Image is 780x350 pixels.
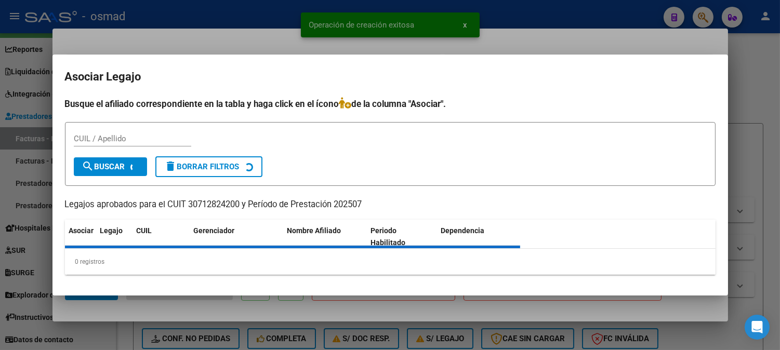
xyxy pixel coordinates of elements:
[283,220,367,254] datatable-header-cell: Nombre Afiliado
[165,160,177,172] mat-icon: delete
[745,315,770,340] div: Open Intercom Messenger
[100,226,123,235] span: Legajo
[371,226,405,247] span: Periodo Habilitado
[65,67,716,87] h2: Asociar Legajo
[82,162,125,171] span: Buscar
[137,226,152,235] span: CUIL
[65,97,716,111] h4: Busque el afiliado correspondiente en la tabla y haga click en el ícono de la columna "Asociar".
[190,220,283,254] datatable-header-cell: Gerenciador
[287,226,341,235] span: Nombre Afiliado
[437,220,520,254] datatable-header-cell: Dependencia
[69,226,94,235] span: Asociar
[133,220,190,254] datatable-header-cell: CUIL
[194,226,235,235] span: Gerenciador
[82,160,95,172] mat-icon: search
[65,249,716,275] div: 0 registros
[65,198,716,211] p: Legajos aprobados para el CUIT 30712824200 y Período de Prestación 202507
[441,226,484,235] span: Dependencia
[65,220,96,254] datatable-header-cell: Asociar
[165,162,240,171] span: Borrar Filtros
[96,220,133,254] datatable-header-cell: Legajo
[155,156,262,177] button: Borrar Filtros
[366,220,437,254] datatable-header-cell: Periodo Habilitado
[74,157,147,176] button: Buscar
